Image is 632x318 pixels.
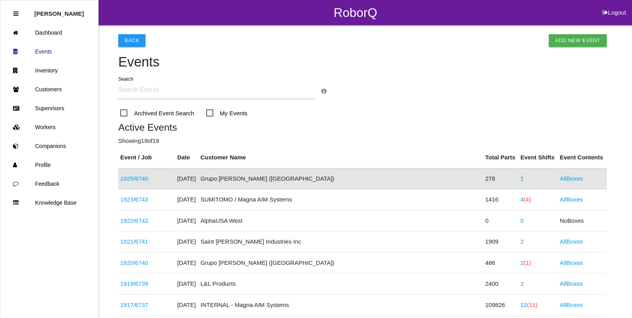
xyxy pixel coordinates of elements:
span: (11) [527,301,538,308]
a: 1917/6737 [120,301,148,308]
td: 1909 [483,231,518,253]
p: Showing 19 of 19 [118,137,607,146]
a: Profile [0,155,98,174]
a: Add New Event [549,34,607,47]
td: AlphaUSA West [199,210,483,231]
h5: Active Events [118,122,607,133]
td: [DATE] [175,168,198,189]
td: Saint [PERSON_NAME] Industries Inc [199,231,483,253]
input: Search Events [118,81,315,99]
label: Search [118,76,133,83]
div: 68403782AB [120,237,173,246]
a: Customers [0,80,98,99]
td: Grupo [PERSON_NAME] ([GEOGRAPHIC_DATA]) [199,168,483,189]
th: Date [175,147,198,168]
a: 1922/6742 [120,217,148,224]
h4: Events [118,55,607,70]
td: [DATE] [175,231,198,253]
div: Close [13,4,19,23]
td: 0 [483,210,518,231]
a: 12(11) [520,301,537,308]
a: Events [0,42,98,61]
a: 2(1) [520,259,531,266]
span: Archived Event Search [120,108,194,118]
div: K4036AC1HC (61492) [120,279,173,288]
a: AllBoxes [560,196,583,203]
a: AllBoxes [560,238,583,245]
a: AllBoxes [560,259,583,266]
td: [DATE] [175,252,198,274]
a: Dashboard [0,23,98,42]
td: 486 [483,252,518,274]
a: Workers [0,118,98,137]
td: Grupo [PERSON_NAME] ([GEOGRAPHIC_DATA]) [199,252,483,274]
button: Back [118,34,145,47]
div: P703 PCBA [120,174,173,183]
a: Supervisors [0,99,98,118]
td: No Boxes [558,210,607,231]
a: 4(4) [520,196,531,203]
th: Customer Name [199,147,483,168]
td: 1416 [483,189,518,211]
div: P703 PCBA [120,259,173,268]
a: Feedback [0,174,98,193]
a: 1919/6739 [120,280,148,287]
a: AllBoxes [560,280,583,287]
td: [DATE] [175,274,198,295]
a: 1925/6740 [120,175,148,182]
th: Event / Job [118,147,175,168]
a: 1921/6741 [120,238,148,245]
td: L&L Products [199,274,483,295]
td: [DATE] [175,294,198,316]
a: Companions [0,137,98,155]
span: (4) [524,196,531,203]
td: SUMITOMO / Magna AIM Systems [199,189,483,211]
td: 278 [483,168,518,189]
td: 2400 [483,274,518,295]
span: (1) [524,259,531,266]
a: Inventory [0,61,98,80]
div: WA14CO14 [120,216,173,226]
td: [DATE] [175,189,198,211]
a: 2 [520,280,524,287]
a: 2 [520,238,524,245]
div: 2002007; 2002021 [120,301,173,310]
td: [DATE] [175,210,198,231]
a: 1920/6740 [120,259,148,266]
p: Rosie Blandino [34,4,84,17]
th: Event Shifts [518,147,558,168]
a: AllBoxes [560,175,583,182]
td: INTERNAL - Magna AIM Systems [199,294,483,316]
a: Knowledge Base [0,193,98,212]
a: 1923/6743 [120,196,148,203]
th: Event Contents [558,147,607,168]
a: 1 [520,175,524,182]
span: My Events [206,108,248,118]
a: 0 [520,217,524,224]
td: 109826 [483,294,518,316]
th: Total Parts [483,147,518,168]
a: Search Info [321,88,326,94]
div: 68343526AB [120,195,173,204]
a: AllBoxes [560,301,583,308]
